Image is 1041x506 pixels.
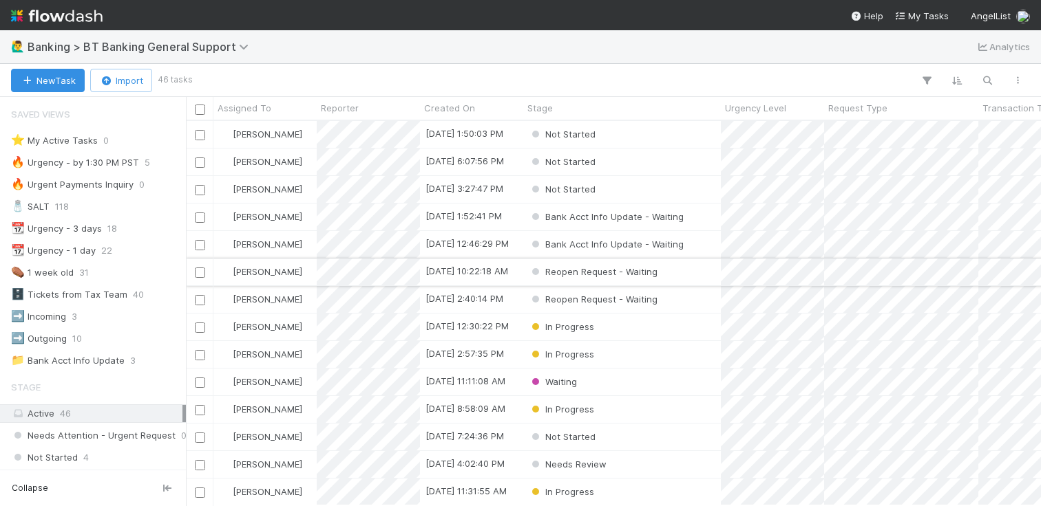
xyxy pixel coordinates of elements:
img: avatar_3ada3d7a-7184-472b-a6ff-1830e1bb1afd.png [220,486,231,497]
div: [PERSON_NAME] [219,127,302,141]
span: Urgency Level [725,101,786,115]
span: 46 [60,408,71,419]
div: [DATE] 2:40:14 PM [425,291,503,305]
div: In Progress [529,320,594,333]
div: In Progress [529,485,594,498]
input: Toggle Row Selected [195,185,205,195]
span: [PERSON_NAME] [233,184,302,195]
div: [DATE] 10:22:18 AM [425,264,508,278]
span: 0 [103,132,109,149]
span: [PERSON_NAME] [233,349,302,360]
div: [PERSON_NAME] [219,375,302,388]
div: [DATE] 1:52:41 PM [425,209,502,223]
span: [PERSON_NAME] [233,459,302,470]
div: Urgency - by 1:30 PM PST [11,154,139,171]
div: [PERSON_NAME] [219,155,302,168]
img: avatar_3ada3d7a-7184-472b-a6ff-1830e1bb1afd.png [220,156,231,167]
div: Incoming [11,308,66,325]
span: [PERSON_NAME] [233,486,302,497]
div: Urgency - 3 days [11,220,102,237]
div: Not Started [529,155,596,168]
div: [DATE] 11:31:55 AM [425,484,507,498]
span: 4 [83,449,89,466]
div: Reopen Request - Waiting [529,292,658,306]
img: avatar_c6c9a18c-a1dc-4048-8eac-219674057138.png [220,431,231,442]
input: Toggle Row Selected [195,487,205,498]
span: ⚰️ [11,266,25,278]
span: 0 [181,427,187,444]
span: 🔥 [11,156,25,168]
div: [DATE] 2:57:35 PM [425,346,504,360]
div: [DATE] 12:46:29 PM [425,236,509,250]
span: In Progress [529,349,594,360]
span: Not Started [529,184,596,195]
div: Not Started [529,127,596,141]
img: avatar_3ada3d7a-7184-472b-a6ff-1830e1bb1afd.png [220,459,231,470]
span: AngelList [971,10,1011,21]
div: Active [11,405,182,422]
div: [DATE] 7:24:36 PM [425,429,504,443]
div: [DATE] 1:50:03 PM [425,126,503,140]
img: avatar_0ae9f177-8298-4ebf-a6c9-cc5c28f3c454.png [220,404,231,415]
span: 31 [79,264,89,281]
span: Reopen Request - Waiting [529,294,658,305]
span: 22 [101,242,112,259]
span: 3 [72,308,77,325]
div: [PERSON_NAME] [219,430,302,443]
span: ➡️ [11,310,25,322]
span: [PERSON_NAME] [233,321,302,332]
span: ⭐ [11,134,25,146]
div: [PERSON_NAME] [219,292,302,306]
span: [PERSON_NAME] [233,211,302,222]
div: [PERSON_NAME] [219,320,302,333]
span: ➡️ [11,332,25,344]
span: [PERSON_NAME] [233,239,302,250]
span: 🧂 [11,200,25,212]
div: [PERSON_NAME] [219,402,302,416]
span: 🙋‍♂️ [11,41,25,52]
span: In Progress [529,486,594,497]
div: [PERSON_NAME] [219,182,302,196]
img: avatar_3ada3d7a-7184-472b-a6ff-1830e1bb1afd.png [220,349,231,360]
button: NewTask [11,69,85,92]
div: [DATE] 11:11:08 AM [425,374,505,388]
div: [DATE] 3:27:47 PM [425,181,503,195]
span: [PERSON_NAME] [233,376,302,387]
small: 46 tasks [158,74,193,86]
span: 18 [107,220,117,237]
img: avatar_0ae9f177-8298-4ebf-a6c9-cc5c28f3c454.png [220,239,231,250]
span: Needs Attention - Urgent Request [11,427,176,444]
div: [PERSON_NAME] [219,265,302,278]
div: Help [850,9,883,23]
span: Not Started [529,129,596,140]
span: [PERSON_NAME] [233,129,302,140]
span: 118 [55,198,69,215]
span: 🔥 [11,178,25,190]
div: Bank Acct Info Update - Waiting [529,210,684,223]
input: Toggle Row Selected [195,322,205,333]
div: [PERSON_NAME] [219,237,302,251]
input: Toggle Row Selected [195,212,205,223]
span: Request Type [828,101,887,115]
div: Needs Review [529,457,607,471]
span: Stage [11,373,41,401]
span: Banking > BT Banking General Support [28,40,255,54]
input: Toggle All Rows Selected [195,104,205,115]
span: My Tasks [894,10,949,21]
div: 1 week old [11,264,74,281]
div: Not Started [529,182,596,196]
span: Needs Review [529,459,607,470]
input: Toggle Row Selected [195,240,205,250]
span: [PERSON_NAME] [233,156,302,167]
div: [PERSON_NAME] [219,485,302,498]
span: Waiting [529,376,577,387]
input: Toggle Row Selected [195,130,205,140]
span: 5 [145,154,150,171]
span: Reporter [321,101,359,115]
span: 📁 [11,354,25,366]
img: avatar_c6c9a18c-a1dc-4048-8eac-219674057138.png [220,129,231,140]
img: avatar_3ada3d7a-7184-472b-a6ff-1830e1bb1afd.png [220,294,231,305]
img: avatar_a8b9208c-77c1-4b07-b461-d8bc701f972e.png [1016,10,1030,23]
span: Not Started [11,449,78,466]
span: 📆 [11,222,25,234]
